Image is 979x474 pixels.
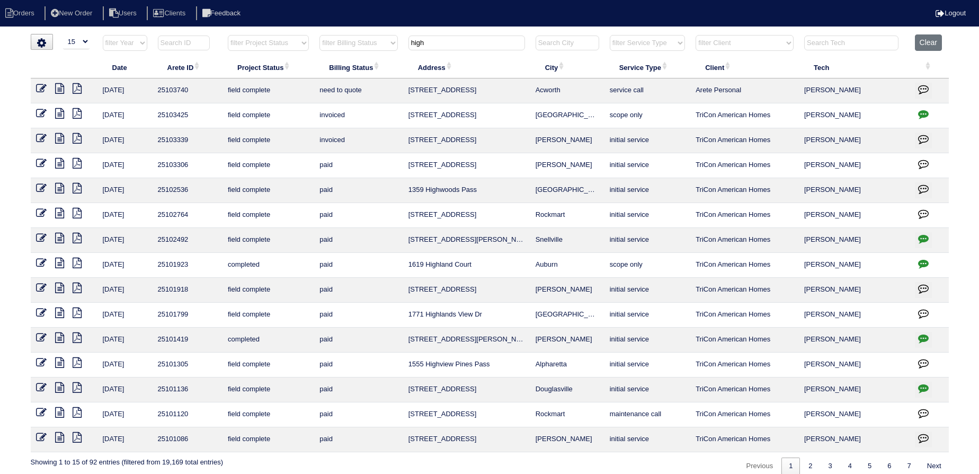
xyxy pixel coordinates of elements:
[314,378,403,402] td: paid
[403,353,530,378] td: 1555 Highview Pines Pass
[604,56,690,78] th: Service Type: activate to sort column ascending
[530,203,604,228] td: Rockmart
[153,328,222,353] td: 25101419
[153,303,222,328] td: 25101799
[604,253,690,278] td: scope only
[799,128,910,153] td: [PERSON_NAME]
[222,278,314,303] td: field complete
[690,203,799,228] td: TriCon American Homes
[530,56,604,78] th: City: activate to sort column ascending
[799,278,910,303] td: [PERSON_NAME]
[153,178,222,203] td: 25102536
[604,153,690,178] td: initial service
[97,328,153,353] td: [DATE]
[604,353,690,378] td: initial service
[153,253,222,278] td: 25101923
[403,427,530,452] td: [STREET_ADDRESS]
[403,78,530,103] td: [STREET_ADDRESS]
[153,78,222,103] td: 25103740
[222,253,314,278] td: completed
[530,228,604,253] td: Snellville
[222,353,314,378] td: field complete
[690,103,799,128] td: TriCon American Homes
[799,78,910,103] td: [PERSON_NAME]
[153,228,222,253] td: 25102492
[222,378,314,402] td: field complete
[314,56,403,78] th: Billing Status: activate to sort column ascending
[690,78,799,103] td: Arete Personal
[222,56,314,78] th: Project Status: activate to sort column ascending
[222,153,314,178] td: field complete
[799,353,910,378] td: [PERSON_NAME]
[403,228,530,253] td: [STREET_ADDRESS][PERSON_NAME]
[153,278,222,303] td: 25101918
[799,402,910,427] td: [PERSON_NAME]
[530,278,604,303] td: [PERSON_NAME]
[690,353,799,378] td: TriCon American Homes
[403,153,530,178] td: [STREET_ADDRESS]
[690,153,799,178] td: TriCon American Homes
[799,103,910,128] td: [PERSON_NAME]
[222,328,314,353] td: completed
[403,103,530,128] td: [STREET_ADDRESS]
[222,128,314,153] td: field complete
[97,178,153,203] td: [DATE]
[97,78,153,103] td: [DATE]
[222,303,314,328] td: field complete
[799,303,910,328] td: [PERSON_NAME]
[222,203,314,228] td: field complete
[153,103,222,128] td: 25103425
[530,153,604,178] td: [PERSON_NAME]
[799,427,910,452] td: [PERSON_NAME]
[222,402,314,427] td: field complete
[153,153,222,178] td: 25103306
[936,9,966,17] a: Logout
[403,253,530,278] td: 1619 Highland Court
[153,353,222,378] td: 25101305
[604,427,690,452] td: initial service
[314,402,403,427] td: paid
[97,228,153,253] td: [DATE]
[147,9,194,17] a: Clients
[604,228,690,253] td: initial service
[690,402,799,427] td: TriCon American Homes
[799,203,910,228] td: [PERSON_NAME]
[530,128,604,153] td: [PERSON_NAME]
[690,303,799,328] td: TriCon American Homes
[799,378,910,402] td: [PERSON_NAME]
[604,103,690,128] td: scope only
[97,128,153,153] td: [DATE]
[690,328,799,353] td: TriCon American Homes
[147,6,194,21] li: Clients
[799,56,910,78] th: Tech
[804,36,898,50] input: Search Tech
[530,303,604,328] td: [GEOGRAPHIC_DATA]
[222,78,314,103] td: field complete
[314,178,403,203] td: paid
[530,378,604,402] td: Douglasville
[314,328,403,353] td: paid
[690,427,799,452] td: TriCon American Homes
[403,56,530,78] th: Address: activate to sort column ascending
[314,128,403,153] td: invoiced
[799,153,910,178] td: [PERSON_NAME]
[314,278,403,303] td: paid
[530,178,604,203] td: [GEOGRAPHIC_DATA]
[530,328,604,353] td: [PERSON_NAME]
[97,427,153,452] td: [DATE]
[403,178,530,203] td: 1359 Highwoods Pass
[530,402,604,427] td: Rockmart
[604,78,690,103] td: service call
[31,452,223,467] div: Showing 1 to 15 of 92 entries (filtered from 19,169 total entries)
[403,328,530,353] td: [STREET_ADDRESS][PERSON_NAME]
[314,78,403,103] td: need to quote
[530,253,604,278] td: Auburn
[97,303,153,328] td: [DATE]
[690,56,799,78] th: Client: activate to sort column ascending
[690,278,799,303] td: TriCon American Homes
[604,378,690,402] td: initial service
[910,56,949,78] th: : activate to sort column ascending
[690,378,799,402] td: TriCon American Homes
[403,278,530,303] td: [STREET_ADDRESS]
[690,228,799,253] td: TriCon American Homes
